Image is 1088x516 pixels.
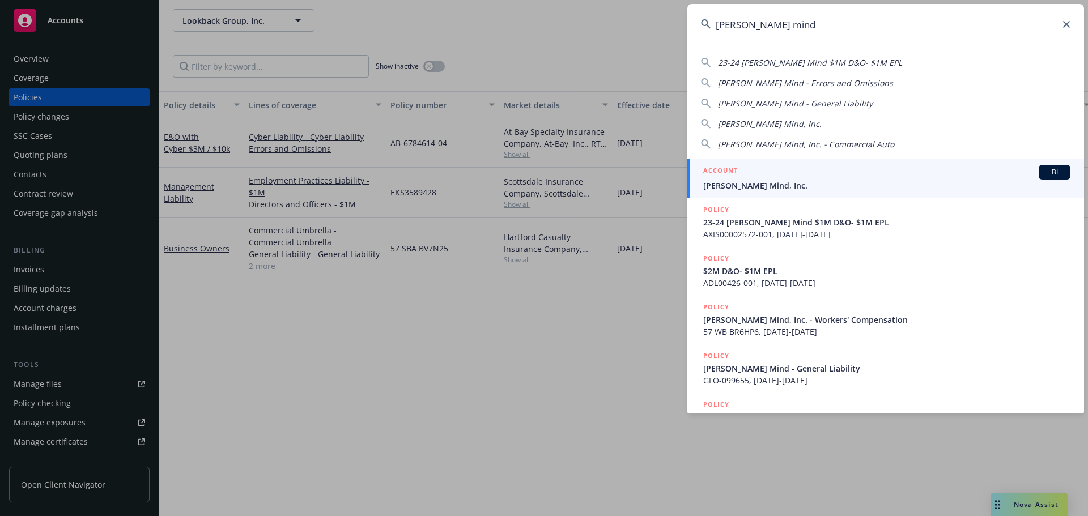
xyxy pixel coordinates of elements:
[703,411,1070,423] span: 24-25
[718,139,894,150] span: [PERSON_NAME] Mind, Inc. - Commercial Auto
[703,301,729,313] h5: POLICY
[718,57,902,68] span: 23-24 [PERSON_NAME] Mind $1M D&O- $1M EPL
[703,204,729,215] h5: POLICY
[687,295,1084,344] a: POLICY[PERSON_NAME] Mind, Inc. - Workers' Compensation57 WB BR6HP6, [DATE]-[DATE]
[687,4,1084,45] input: Search...
[718,118,822,129] span: [PERSON_NAME] Mind, Inc.
[1043,167,1066,177] span: BI
[703,350,729,361] h5: POLICY
[687,159,1084,198] a: ACCOUNTBI[PERSON_NAME] Mind, Inc.
[703,265,1070,277] span: $2M D&O- $1M EPL
[703,180,1070,191] span: [PERSON_NAME] Mind, Inc.
[703,228,1070,240] span: AXIS00002572-001, [DATE]-[DATE]
[703,216,1070,228] span: 23-24 [PERSON_NAME] Mind $1M D&O- $1M EPL
[703,314,1070,326] span: [PERSON_NAME] Mind, Inc. - Workers' Compensation
[703,363,1070,374] span: [PERSON_NAME] Mind - General Liability
[687,344,1084,393] a: POLICY[PERSON_NAME] Mind - General LiabilityGLO-099655, [DATE]-[DATE]
[703,374,1070,386] span: GLO-099655, [DATE]-[DATE]
[703,253,729,264] h5: POLICY
[703,277,1070,289] span: ADL00426-001, [DATE]-[DATE]
[687,246,1084,295] a: POLICY$2M D&O- $1M EPLADL00426-001, [DATE]-[DATE]
[687,393,1084,441] a: POLICY24-25
[703,165,738,178] h5: ACCOUNT
[718,78,893,88] span: [PERSON_NAME] Mind - Errors and Omissions
[703,326,1070,338] span: 57 WB BR6HP6, [DATE]-[DATE]
[687,198,1084,246] a: POLICY23-24 [PERSON_NAME] Mind $1M D&O- $1M EPLAXIS00002572-001, [DATE]-[DATE]
[718,98,873,109] span: [PERSON_NAME] Mind - General Liability
[703,399,729,410] h5: POLICY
